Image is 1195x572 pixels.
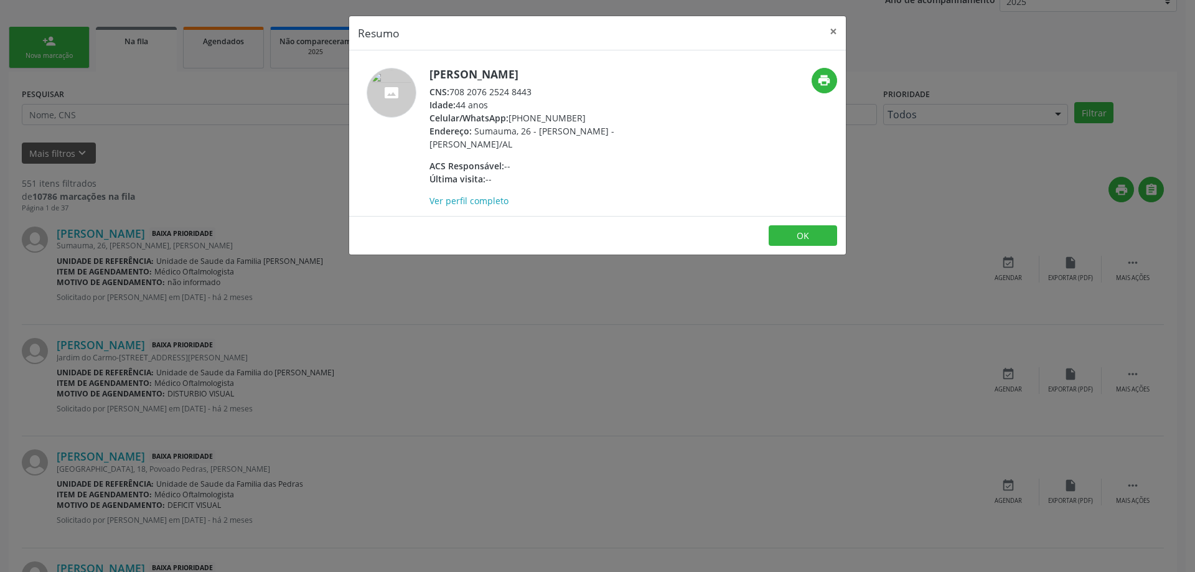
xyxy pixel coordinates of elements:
button: print [812,68,837,93]
div: 44 anos [429,98,672,111]
h5: Resumo [358,25,400,41]
div: 708 2076 2524 8443 [429,85,672,98]
span: CNS: [429,86,449,98]
span: Idade: [429,99,456,111]
div: [PHONE_NUMBER] [429,111,672,124]
span: Última visita: [429,173,485,185]
div: -- [429,172,672,185]
img: accompaniment [367,68,416,118]
div: -- [429,159,672,172]
i: print [817,73,831,87]
span: Celular/WhatsApp: [429,112,508,124]
h5: [PERSON_NAME] [429,68,672,81]
span: Endereço: [429,125,472,137]
span: Sumauma, 26 - [PERSON_NAME] - [PERSON_NAME]/AL [429,125,614,150]
button: Close [821,16,846,47]
button: OK [769,225,837,246]
span: ACS Responsável: [429,160,504,172]
a: Ver perfil completo [429,195,508,207]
